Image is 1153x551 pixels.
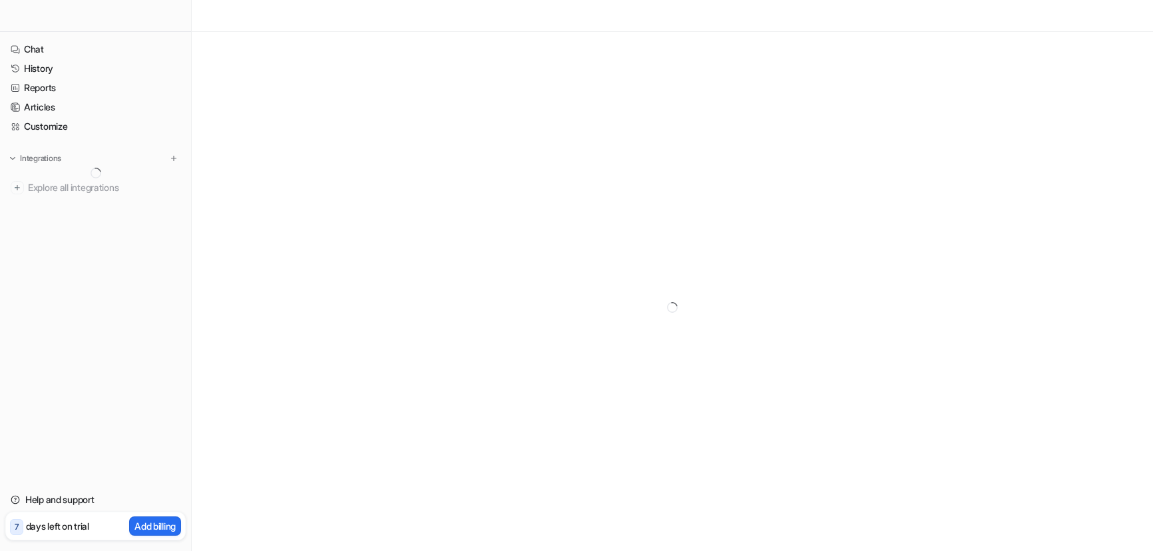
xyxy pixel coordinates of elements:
button: Add billing [129,516,181,536]
a: Chat [5,40,186,59]
img: expand menu [8,154,17,163]
p: Add billing [134,519,176,533]
p: days left on trial [26,519,89,533]
img: menu_add.svg [169,154,178,163]
a: Articles [5,98,186,116]
p: 7 [15,521,19,533]
a: Help and support [5,490,186,509]
p: Integrations [20,153,61,164]
a: Explore all integrations [5,178,186,197]
a: Reports [5,79,186,97]
span: Explore all integrations [28,177,180,198]
button: Integrations [5,152,65,165]
a: Customize [5,117,186,136]
a: History [5,59,186,78]
img: explore all integrations [11,181,24,194]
